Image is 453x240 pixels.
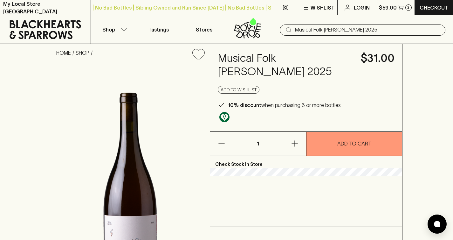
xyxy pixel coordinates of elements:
p: Stores [196,26,212,33]
img: bubble-icon [434,221,440,227]
p: 1 [251,132,266,156]
p: Wishlist [311,4,335,11]
p: Tastings [148,26,169,33]
button: Add to wishlist [218,86,259,94]
p: Checkout [420,4,448,11]
button: Add to wishlist [190,46,207,63]
a: Stores [182,15,227,44]
input: Try "Pinot noir" [295,25,440,35]
a: Made without the use of any animal products. [218,110,231,124]
b: 10% discount [228,102,261,108]
h4: $31.00 [361,52,395,65]
a: HOME [56,50,71,56]
button: ADD TO CART [306,132,402,156]
h4: Musical Folk [PERSON_NAME] 2025 [218,52,353,78]
a: Tastings [136,15,181,44]
img: Vegan [219,112,230,122]
p: 2 [407,6,409,9]
p: when purchasing 6 or more bottles [228,101,341,109]
p: Login [354,4,370,11]
p: Check Stock In Store [210,156,402,168]
button: Shop [91,15,136,44]
p: ADD TO CART [337,140,371,147]
p: $59.00 [379,4,397,11]
a: SHOP [76,50,89,56]
p: Shop [102,26,115,33]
